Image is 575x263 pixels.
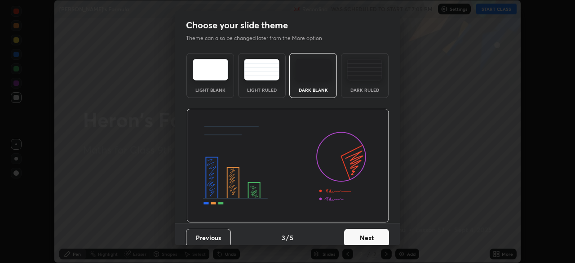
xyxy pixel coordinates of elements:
div: Dark Ruled [347,88,383,92]
div: Light Blank [192,88,228,92]
h4: / [286,233,289,242]
p: Theme can also be changed later from the More option [186,34,332,42]
div: Light Ruled [244,88,280,92]
img: lightRuledTheme.5fabf969.svg [244,59,279,80]
img: lightTheme.e5ed3b09.svg [193,59,228,80]
div: Dark Blank [295,88,331,92]
h2: Choose your slide theme [186,19,288,31]
button: Next [344,229,389,247]
img: darkRuledTheme.de295e13.svg [347,59,382,80]
img: darkThemeBanner.d06ce4a2.svg [186,109,389,223]
button: Previous [186,229,231,247]
img: darkTheme.f0cc69e5.svg [296,59,331,80]
h4: 5 [290,233,293,242]
h4: 3 [282,233,285,242]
